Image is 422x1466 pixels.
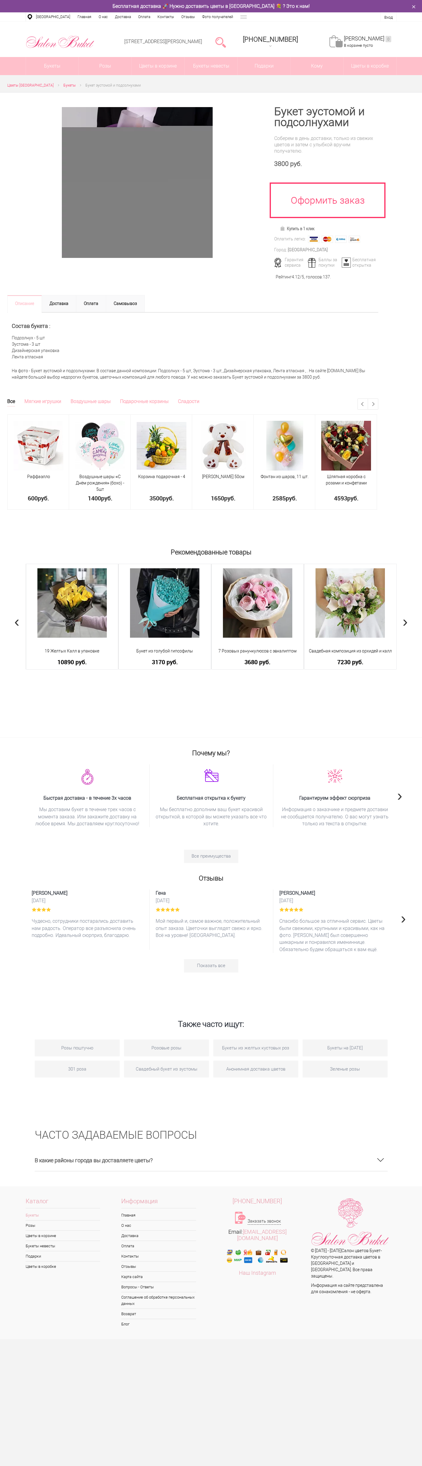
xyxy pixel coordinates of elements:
[323,274,330,279] span: 137
[121,1282,196,1292] a: Вопросы - Ответы
[123,659,207,665] a: 3170 руб.
[156,890,267,896] span: Гена
[76,474,125,492] a: Воздушные шары «С Днём рождения» (бохо) - 5шт
[75,421,125,471] img: Воздушные шары «С Днём рождения» (бохо) - 5шт
[35,1129,388,1141] h2: ЧАСТО ЗАДАВАЕМЫЕ ВОПРОСЫ
[178,12,198,21] a: Отзывы
[344,35,391,42] a: [PERSON_NAME]
[326,474,367,485] a: Шляпная коробка с розами и конфетами
[341,1248,381,1253] a: Салон цветов Букет
[26,1210,100,1220] a: Букеты
[135,12,154,21] a: Оплата
[306,257,341,268] div: Баллы за покупки
[274,160,378,168] div: 3800 руб.
[121,1231,196,1241] a: Доставка
[121,1198,196,1208] span: Информация
[7,398,15,407] a: Все
[124,1061,209,1077] a: Свадебный букет из эустомы
[121,1241,196,1251] a: Оплата
[32,897,143,904] time: [DATE]
[14,421,63,471] img: Раффаэлло
[26,1261,100,1271] a: Цветы в коробке
[38,494,49,502] span: руб.
[130,568,199,638] img: Букет из голубой гипсофилы
[216,648,300,654] span: 7 Розовых ранункулюсов с эвкалиптом
[239,33,302,51] a: [PHONE_NUMBER]
[35,1149,388,1171] h3: В какие районы города вы доставляете цветы?
[30,659,114,665] a: 10890 руб.
[71,398,111,406] a: Воздушные шары
[121,1319,196,1329] a: Блог
[288,247,328,253] div: [GEOGRAPHIC_DATA]
[163,494,174,502] span: руб.
[32,12,74,21] a: [GEOGRAPHIC_DATA]
[201,421,246,471] img: Медведь Тони 50см
[340,257,374,268] div: Бесплатная открытка
[120,398,169,406] a: Подарочные корзины
[121,1272,196,1282] a: Карта сайта
[30,648,114,654] a: 19 Желтых Калл в упаковке
[63,82,76,89] a: Букеты
[121,1210,196,1220] a: Главная
[198,12,237,21] a: Фото получателей
[138,474,185,479] a: Корзина подарочная - 4
[185,57,237,75] a: Букеты невесты
[386,36,391,42] ins: 0
[74,12,95,21] a: Главная
[26,34,95,50] img: Цветы Нижний Новгород
[28,494,38,502] span: 600
[239,1270,276,1276] a: Наш Instagram
[178,398,199,406] a: Сладости
[272,257,307,268] div: Гарантия сервиса
[397,787,402,804] span: Next
[308,648,392,654] span: Свадебная композиция из орхидей и калл
[26,872,397,882] h2: Отзывы
[266,421,303,471] img: Фонтан из шаров, 11 шт.
[14,107,260,258] a: Увеличить
[26,57,79,75] a: Букеты
[184,850,238,863] a: Все преимущества
[26,1241,100,1251] a: Букеты невесты
[224,494,236,502] span: руб.
[79,57,132,75] a: Розы
[347,494,359,502] span: руб.
[184,959,238,973] a: Показать все
[270,182,386,218] a: Оформить заказ
[32,918,143,939] p: Чудесно, сотрудники постарались доставить нам радость. Оператор все разъяснила очень подробно. Ид...
[42,295,76,313] a: Доставка
[14,613,20,630] span: Previous
[156,806,267,827] span: Мы бесплатно дополним ваш букет красивой открыткой, в которой вы можете указать все что хотите.
[403,613,408,630] span: Next
[95,12,111,21] a: О нас
[274,106,378,128] h1: Букет эустомой и подсолнухами
[308,659,392,665] a: 7230 руб.
[368,399,378,409] a: Next
[328,769,342,783] img: xj0peb8qgrapz1vtotzmzux6uv3ncvrb.png.webp
[276,274,331,280] div: Рейтинг /5, голосов: .
[132,57,185,75] a: Цветы в корзине
[26,1198,100,1208] span: Каталог
[26,1251,100,1261] a: Подарки
[322,236,333,243] img: MasterCard
[311,1283,383,1294] span: Информация на сайте представлена для ознакомления - не оферта.
[277,224,317,233] a: Купить в 1 клик
[202,474,244,479] a: [PERSON_NAME] 50см
[106,295,145,313] a: Самовывоз
[274,247,287,253] div: Город:
[211,494,224,502] span: 1650
[237,1229,287,1241] a: [EMAIL_ADDRESS][DOMAIN_NAME]
[384,15,393,20] a: Вход
[76,295,106,313] a: Оплата
[321,421,371,471] img: Шляпная коробка с розами и конфетами
[121,1309,196,1319] a: Возврат
[124,39,202,44] a: [STREET_ADDRESS][PERSON_NAME]
[335,236,347,243] img: Webmoney
[280,226,287,231] img: Купить в 1 клик
[121,1261,196,1271] a: Отзывы
[213,1039,298,1056] a: Букеты из желтых кустовых роз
